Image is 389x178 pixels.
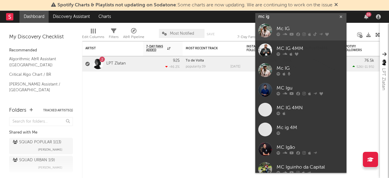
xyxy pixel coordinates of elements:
span: [PERSON_NAME] [38,164,62,171]
div: [DATE] [230,65,240,68]
div: Spotify Followers [344,45,365,52]
div: 7-Day Fans Added (7-Day Fans Added) [237,26,283,44]
a: Charts [94,11,115,23]
div: Filters [109,33,119,41]
a: MC Igão [255,139,346,159]
span: 526 [356,65,362,69]
div: Instagram Followers [246,45,268,52]
div: 7-Day Fans Added (7-Day Fans Added) [237,33,283,41]
a: To de Volta [186,59,204,62]
a: Critical Algo Chart / BR [9,71,67,78]
div: Most Recent Track [186,47,231,50]
div: My Discovery Checklist [9,33,73,41]
div: Mc IG [277,25,343,33]
a: MC Igu [255,80,346,100]
div: Mc IG [277,65,343,72]
a: LPT Zlatan [106,61,126,66]
span: Dismiss [334,3,338,8]
button: Save [207,33,215,36]
div: -46.2 % [165,65,180,69]
div: MC IG 4MM [277,45,343,52]
div: 35 [366,12,371,17]
a: Dashboard [19,11,49,23]
div: Artist [85,47,131,50]
div: Edit Columns [82,26,104,44]
div: Mc ig 4M [277,124,343,131]
div: ( ) [353,65,374,69]
span: Most Notified [170,32,194,36]
div: MC Igu [277,85,343,92]
a: Mc ig 4M [255,120,346,139]
div: Recommended [9,47,73,54]
div: Filters [109,26,119,44]
div: MC Igão [277,144,343,151]
a: SQUAD URBAN 1(9)[PERSON_NAME] [9,156,73,172]
span: [PERSON_NAME] [38,146,62,153]
div: 76.5k [364,59,374,63]
div: To de Volta [186,59,240,62]
button: 35 [364,14,368,19]
a: Mc IG [255,21,346,40]
a: MC IG 4MN [255,100,346,120]
div: MC Iguinho da Capital [277,164,343,171]
a: MC IG 4MM [255,40,346,60]
div: Folders [9,107,26,114]
a: Algorithmic A&R Assistant ([GEOGRAPHIC_DATA]) [9,56,67,68]
a: [PERSON_NAME] Assistant / [GEOGRAPHIC_DATA] [9,81,67,93]
div: popularity: 39 [186,65,206,68]
div: A&R Pipeline [123,33,144,41]
div: 925 [173,59,180,63]
div: LPT Zlatan [380,68,387,90]
span: : Some charts are now updating. We are continuing to work on the issue [57,3,332,8]
a: Discovery Assistant [49,11,94,23]
input: Search for folders... [9,117,73,126]
a: SQUAD POPULAR 1(13)[PERSON_NAME] [9,138,73,154]
span: 7-Day Fans Added [146,45,166,52]
div: A&R Pipeline [123,26,144,44]
span: -11.9 % [363,65,373,69]
div: Shared with Me [9,129,73,136]
div: SQUAD POPULAR 1 ( 13 ) [13,139,61,146]
div: SQUAD URBAN 1 ( 9 ) [13,157,55,164]
div: Edit Columns [82,33,104,41]
input: Search for artists [255,13,346,21]
div: MC IG 4MN [277,104,343,112]
span: Spotify Charts & Playlists not updating on Sodatone [57,3,176,8]
button: Tracked Artists(1) [43,109,73,112]
a: Mc IG [255,60,346,80]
